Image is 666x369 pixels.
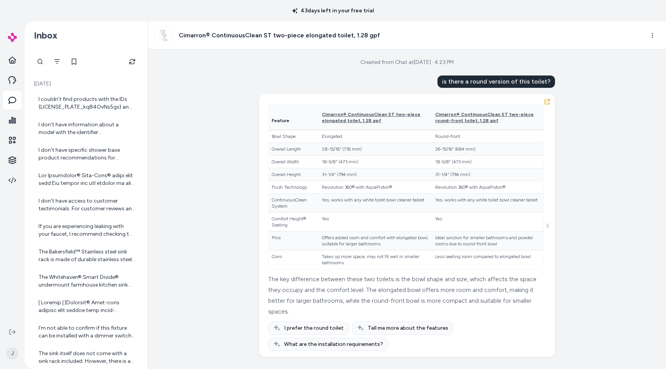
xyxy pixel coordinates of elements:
[34,30,57,41] h2: Inbox
[432,156,543,168] td: 18-5/8" (473 mm)
[32,142,140,166] a: I don't have specific shower base product recommendations for compatibility with this Levity® Plu...
[32,269,140,294] a: The Whitehaven® Smart Divide® undermount farmhouse kitchen sink features a Self-Trimming® apron t...
[32,294,140,319] a: | Loremip | [Dolorsit® Amet-cons adipisc elit seddoe temp incid-utlabore etdolorem](aliqu://eni.a...
[319,194,432,213] td: Yes, works with any white toilet bowl cleaner tablet
[269,181,319,194] td: Flush Technology
[39,299,135,314] div: | Loremip | [Dolorsit® Amet-cons adipisc elit seddoe temp incid-utlabore etdolorem](aliqu://eni.a...
[179,31,380,40] h3: Cimarron® ContinuousClean ST two-piece elongated toilet, 1.28 gpf
[39,273,135,289] div: The Whitehaven® Smart Divide® undermount farmhouse kitchen sink features a Self-Trimming® apron t...
[32,218,140,243] a: If you are experiencing leaking with your faucet, I recommend checking the installation and conne...
[39,197,135,213] div: I don't have access to customer testimonials. For customer reviews and testimonials, you can chec...
[49,54,65,69] button: Filter
[432,130,543,143] td: Round-front
[360,59,454,66] div: Created from Chat at [DATE] · 4:23 PM
[39,172,135,187] div: Lor Ipsumdolor® Sita-Cons® adipi elit sedd Eiu tempor inc utl etdolor ma aliq en adm V-9547 Quisn...
[39,121,135,136] div: I don't have information about a model with the identifier {LICENSE_PLATE_DwmMLQiwVHE} for a left...
[39,248,135,263] div: The Bakersfield™ Stainless steel sink rack is made of durable stainless steel. If you have any mo...
[269,194,319,213] td: ContinuousClean System
[432,231,543,250] td: Ideal solution for smaller bathrooms and powder rooms due to round-front bowl
[432,143,543,156] td: 26-15/16" (684 mm)
[319,156,432,168] td: 18-5/8" (473 mm)
[543,221,552,230] button: See more
[39,350,135,365] div: The sink itself does not come with a sink rack included. However, there is a compatible sink rack...
[319,231,432,250] td: Offers added room and comfort with elongated bowl, suitable for larger bathrooms
[319,168,432,181] td: 31-1/4" (794 mm)
[39,223,135,238] div: If you are experiencing leaking with your faucet, I recommend checking the installation and conne...
[5,341,20,366] button: J
[319,130,432,143] td: Elongated
[269,250,319,269] td: Cons
[269,130,319,143] td: Bowl Shape
[319,250,432,269] td: Takes up more space, may not fit well in smaller bathrooms
[319,181,432,194] td: Revolution 360® with AquaPiston®
[319,213,432,231] td: Yes
[269,231,319,250] td: Pros
[432,181,543,194] td: Revolution 360® with AquaPiston®
[32,80,140,88] p: [DATE]
[32,320,140,344] a: I’m not able to confirm if this fixture can be installed with a dimmer switch. Please check the p...
[268,274,544,317] div: The key difference between these two toilets is the bowl shape and size, which affects the space ...
[284,340,383,348] span: What are the installation requirements?
[288,7,378,15] p: 43 days left in your free trial
[437,75,555,88] div: is there a round version of this toilet?
[368,324,448,332] span: Tell me more about the features
[435,112,534,123] span: Cimarron® ContinuousClean ST two-piece round-front toilet, 1.28 gpf
[432,168,543,181] td: 31-1/4" (794 mm)
[32,243,140,268] a: The Bakersfield™ Stainless steel sink rack is made of durable stainless steel. If you have any mo...
[269,156,319,168] td: Overall Width
[32,116,140,141] a: I don't have information about a model with the identifier {LICENSE_PLATE_DwmMLQiwVHE} for a left...
[39,96,135,111] div: I couldn't find products with the IDs {LICENSE_PLATE_kq84OvNs5gs} and {LICENSE_PLATE_DwmMLQiwVHE}...
[269,143,319,156] td: Overall Length
[32,91,140,116] a: I couldn't find products with the IDs {LICENSE_PLATE_kq84OvNs5gs} and {LICENSE_PLATE_DwmMLQiwVHE}...
[124,54,140,69] button: Refresh
[8,33,17,42] img: alby Logo
[432,194,543,213] td: Yes, works with any white toilet bowl cleaner tablet
[269,105,319,130] th: Feature
[155,27,172,44] img: 31621-0_ISO_d2c0025459_rgb
[284,324,344,332] span: I prefer the round toilet
[39,324,135,340] div: I’m not able to confirm if this fixture can be installed with a dimmer switch. Please check the p...
[432,250,543,269] td: Less seating room compared to elongated bowl
[319,143,432,156] td: 28-15/16" (735 mm)
[32,193,140,217] a: I don't have access to customer testimonials. For customer reviews and testimonials, you can chec...
[269,168,319,181] td: Overall Height
[32,167,140,192] a: Lor Ipsumdolor® Sita-Cons® adipi elit sedd Eiu tempor inc utl etdolor ma aliq en adm V-9547 Quisn...
[39,146,135,162] div: I don't have specific shower base product recommendations for compatibility with this Levity® Plu...
[432,213,543,231] td: Yes
[322,112,420,123] span: Cimarron® ContinuousClean ST two-piece elongated toilet, 1.28 gpf
[269,213,319,231] td: Comfort Height® Seating
[6,347,18,360] span: J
